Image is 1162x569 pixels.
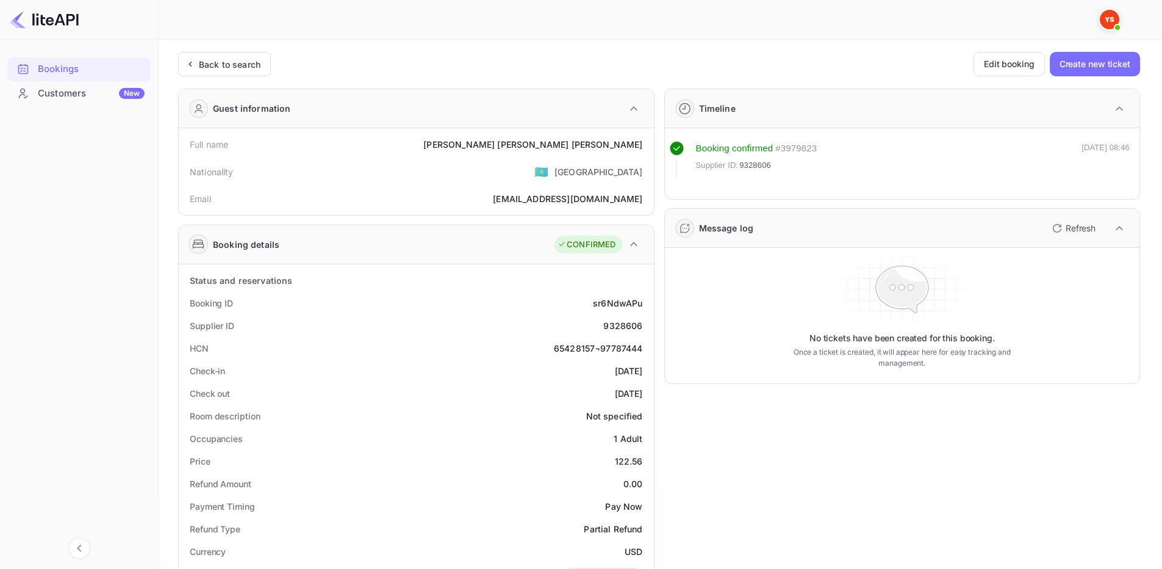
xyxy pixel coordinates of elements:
[774,347,1030,369] p: Once a ticket is created, it will appear here for easy tracking and management.
[190,477,251,490] div: Refund Amount
[1100,10,1119,29] img: Yandex Support
[615,455,643,468] div: 122.56
[593,297,642,310] div: sr6NdwAPu
[625,545,642,558] div: USD
[190,364,225,377] div: Check-in
[423,138,642,151] div: [PERSON_NAME] [PERSON_NAME] [PERSON_NAME]
[605,500,642,513] div: Pay Now
[190,138,228,151] div: Full name
[190,500,255,513] div: Payment Timing
[775,142,817,156] div: # 3979823
[190,523,240,535] div: Refund Type
[699,102,736,115] div: Timeline
[190,545,226,558] div: Currency
[190,432,243,445] div: Occupancies
[739,159,771,172] span: 9328606
[584,523,642,535] div: Partial Refund
[190,274,292,287] div: Status and reservations
[190,192,211,205] div: Email
[190,319,234,332] div: Supplier ID
[7,82,151,104] a: CustomersNew
[534,161,548,183] span: United States
[38,62,145,76] div: Bookings
[190,410,260,422] div: Room description
[623,477,643,490] div: 0.00
[603,319,642,332] div: 9328606
[615,364,643,377] div: [DATE]
[699,222,754,234] div: Message log
[213,238,279,251] div: Booking details
[190,165,234,178] div: Nationality
[10,10,79,29] img: LiteAPI logo
[614,432,642,445] div: 1 Adult
[696,142,773,156] div: Booking confirmed
[554,165,643,178] div: [GEOGRAPHIC_DATA]
[38,87,145,101] div: Customers
[696,159,739,172] span: Supplier ID:
[554,342,643,355] div: 65428157¬97787444
[7,57,151,80] a: Bookings
[7,57,151,81] div: Bookings
[974,52,1045,76] button: Edit booking
[190,455,210,468] div: Price
[1050,52,1140,76] button: Create new ticket
[1066,222,1096,234] p: Refresh
[1045,219,1100,238] button: Refresh
[199,58,260,71] div: Back to search
[68,537,90,559] button: Collapse navigation
[190,297,233,310] div: Booking ID
[493,192,642,205] div: [EMAIL_ADDRESS][DOMAIN_NAME]
[809,332,995,344] p: No tickets have been created for this booking.
[615,387,643,400] div: [DATE]
[119,88,145,99] div: New
[1081,142,1130,177] div: [DATE] 08:46
[190,387,230,400] div: Check out
[190,342,209,355] div: HCN
[558,239,615,251] div: CONFIRMED
[213,102,291,115] div: Guest information
[586,410,643,422] div: Not specified
[7,82,151,106] div: CustomersNew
